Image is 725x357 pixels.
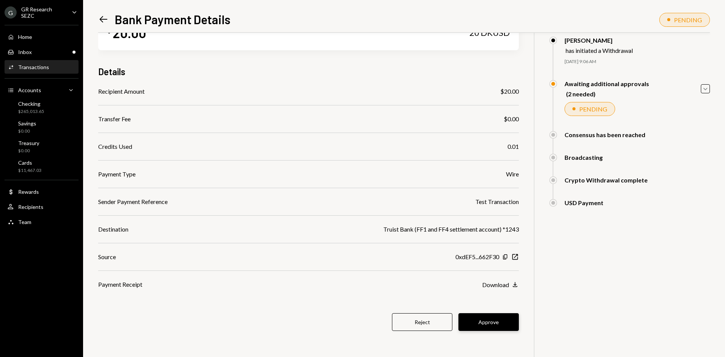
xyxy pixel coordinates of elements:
div: Savings [18,120,36,127]
div: [DATE] 9:06 AM [565,59,710,65]
div: PENDING [579,105,607,113]
div: Home [18,34,32,40]
div: Rewards [18,189,39,195]
div: Recipient Amount [98,87,145,96]
div: has initiated a Withdrawal [566,47,633,54]
div: Wire [506,170,519,179]
div: Test Transaction [475,197,519,206]
div: Credits Used [98,142,132,151]
div: Truist Bank (FF1 and FF4 settlement account) *1243 [383,225,519,234]
div: Payment Type [98,170,136,179]
div: Treasury [18,140,39,146]
div: $11,467.03 [18,167,42,174]
a: Checking$265,013.65 [5,98,79,116]
div: Inbox [18,49,32,55]
a: Accounts [5,83,79,97]
div: Destination [98,225,128,234]
div: Accounts [18,87,41,93]
div: G [5,6,17,19]
a: Savings$0.00 [5,118,79,136]
div: Payment Receipt [98,280,142,289]
a: Home [5,30,79,43]
a: Recipients [5,200,79,213]
a: Inbox [5,45,79,59]
div: Awaiting additional approvals [565,80,649,87]
div: Consensus has been reached [565,131,645,138]
div: $0.00 [504,114,519,124]
div: USD Payment [565,199,603,206]
div: Team [18,219,31,225]
div: Transactions [18,64,49,70]
div: $0.00 [18,128,36,134]
div: Download [482,281,509,288]
button: Download [482,281,519,289]
div: $265,013.65 [18,108,44,115]
div: Broadcasting [565,154,603,161]
a: Cards$11,467.03 [5,157,79,175]
a: Transactions [5,60,79,74]
div: Transfer Fee [98,114,131,124]
a: Treasury$0.00 [5,138,79,156]
div: $20.00 [500,87,519,96]
a: Team [5,215,79,229]
a: Rewards [5,185,79,198]
div: Checking [18,100,44,107]
div: 0.01 [507,142,519,151]
div: [PERSON_NAME] [565,37,633,44]
h3: Details [98,65,125,78]
div: Sender Payment Reference [98,197,168,206]
div: Cards [18,159,42,166]
h1: Bank Payment Details [115,12,230,27]
div: Source [98,252,116,261]
div: GR Research SEZC [21,6,66,19]
div: 0xdEF5...662F30 [455,252,499,261]
div: Recipients [18,204,43,210]
div: Crypto Withdrawal complete [565,176,648,184]
div: PENDING [674,16,702,23]
div: (2 needed) [566,90,649,97]
button: Reject [392,313,452,331]
div: $0.00 [18,148,39,154]
button: Approve [458,313,519,331]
